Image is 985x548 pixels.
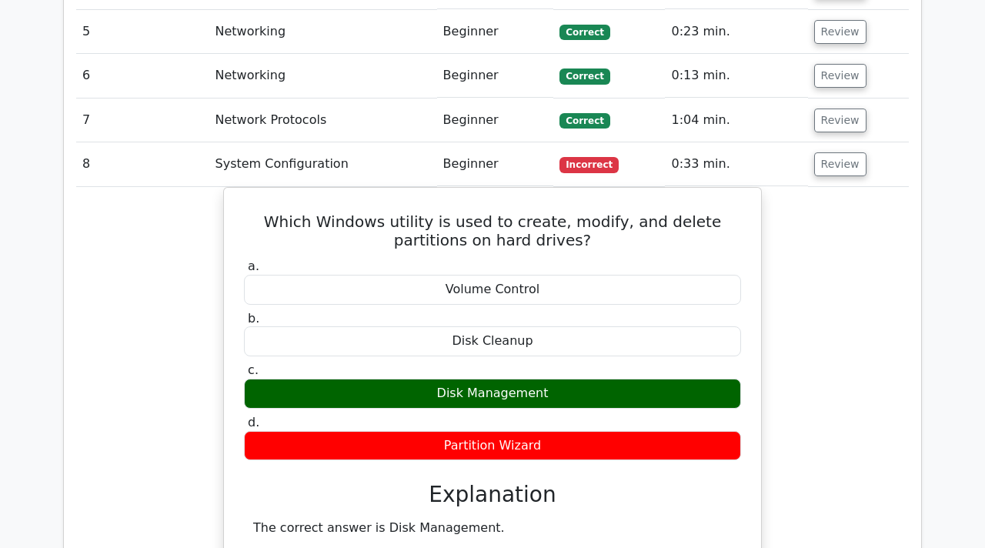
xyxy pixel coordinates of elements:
[559,25,609,40] span: Correct
[76,10,209,54] td: 5
[437,99,554,142] td: Beginner
[437,142,554,186] td: Beginner
[76,54,209,98] td: 6
[559,157,619,172] span: Incorrect
[248,259,259,273] span: a.
[665,142,807,186] td: 0:33 min.
[209,54,437,98] td: Networking
[559,113,609,129] span: Correct
[814,152,866,176] button: Review
[242,212,743,249] h5: Which Windows utility is used to create, modify, and delete partitions on hard drives?
[244,326,741,356] div: Disk Cleanup
[209,142,437,186] td: System Configuration
[244,379,741,409] div: Disk Management
[665,54,807,98] td: 0:13 min.
[814,64,866,88] button: Review
[253,482,732,508] h3: Explanation
[209,10,437,54] td: Networking
[814,20,866,44] button: Review
[437,54,554,98] td: Beginner
[76,99,209,142] td: 7
[665,99,807,142] td: 1:04 min.
[559,68,609,84] span: Correct
[244,431,741,461] div: Partition Wizard
[244,275,741,305] div: Volume Control
[248,415,259,429] span: d.
[665,10,807,54] td: 0:23 min.
[248,363,259,377] span: c.
[437,10,554,54] td: Beginner
[814,109,866,132] button: Review
[248,311,259,326] span: b.
[209,99,437,142] td: Network Protocols
[76,142,209,186] td: 8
